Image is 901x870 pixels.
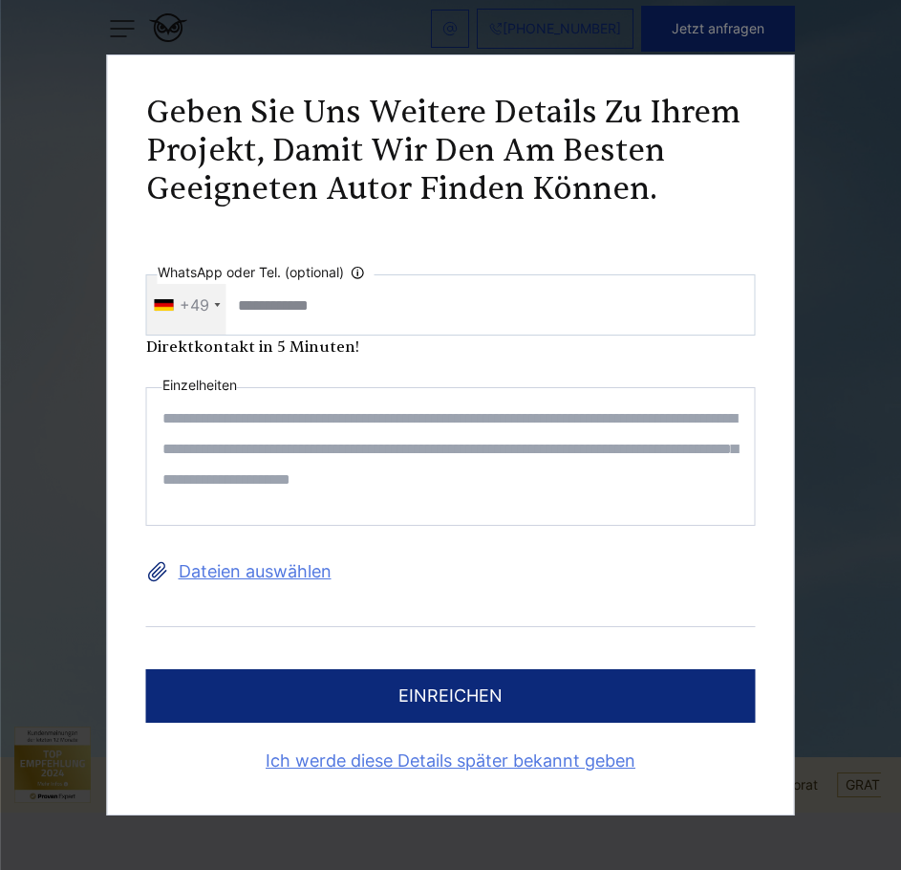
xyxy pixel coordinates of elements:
[162,374,237,397] label: Einzelheiten
[146,94,756,208] h2: Geben Sie uns weitere Details zu Ihrem Projekt, damit wir den am besten geeigneten Autor finden k...
[146,669,756,723] button: einreichen
[180,290,209,320] div: +49
[146,556,756,587] label: Dateien auswählen
[146,746,756,776] a: Ich werde diese Details später bekannt geben
[158,261,375,284] label: WhatsApp oder Tel. (optional)
[147,275,226,335] div: Telephone country code
[146,336,756,359] div: Direktkontakt in 5 Minuten!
